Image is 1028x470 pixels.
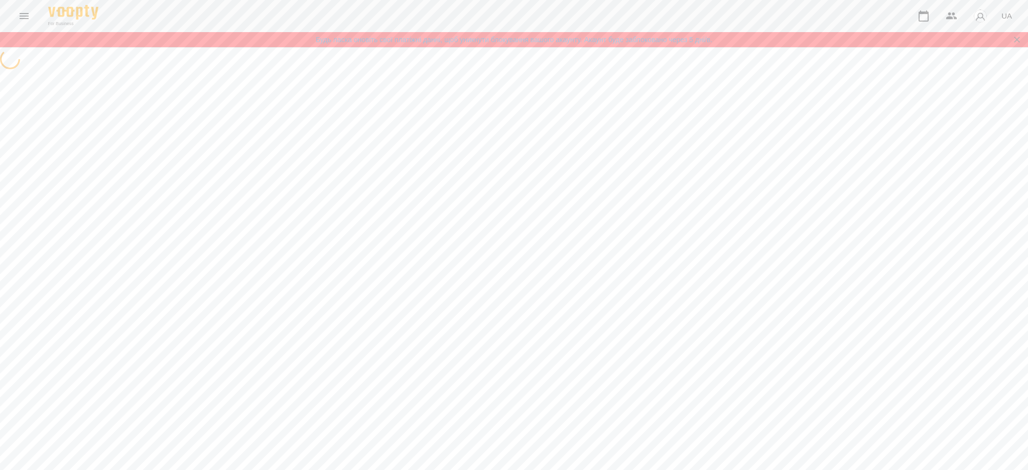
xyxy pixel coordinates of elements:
button: UA [997,7,1016,25]
img: Voopty Logo [48,5,98,20]
img: avatar_s.png [973,9,987,23]
span: For Business [48,21,98,27]
span: UA [1001,11,1012,21]
button: Menu [12,4,36,28]
button: Закрити сповіщення [1010,33,1024,47]
a: Будь ласка оновіть свої платіжні данні, щоб уникнути блокування вашого акаунту. Акаунт буде забло... [316,35,712,45]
